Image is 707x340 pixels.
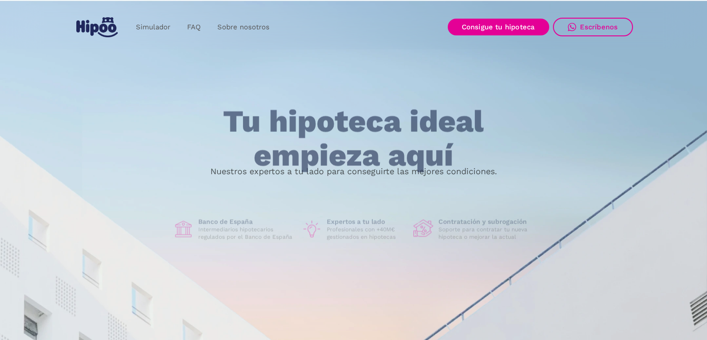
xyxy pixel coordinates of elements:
a: FAQ [179,18,209,36]
h1: Expertos a tu lado [327,218,406,226]
a: Sobre nosotros [209,18,278,36]
h1: Contratación y subrogación [438,218,534,226]
a: Simulador [128,18,179,36]
div: Escríbenos [580,23,618,31]
p: Profesionales con +40M€ gestionados en hipotecas [327,226,406,241]
h1: Tu hipoteca ideal empieza aquí [177,105,530,172]
p: Soporte para contratar tu nueva hipoteca o mejorar la actual [438,226,534,241]
p: Intermediarios hipotecarios regulados por el Banco de España [198,226,294,241]
a: Consigue tu hipoteca [448,19,549,35]
a: home [74,14,120,41]
p: Nuestros expertos a tu lado para conseguirte las mejores condiciones. [210,168,497,175]
h1: Banco de España [198,218,294,226]
a: Escríbenos [553,18,633,36]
